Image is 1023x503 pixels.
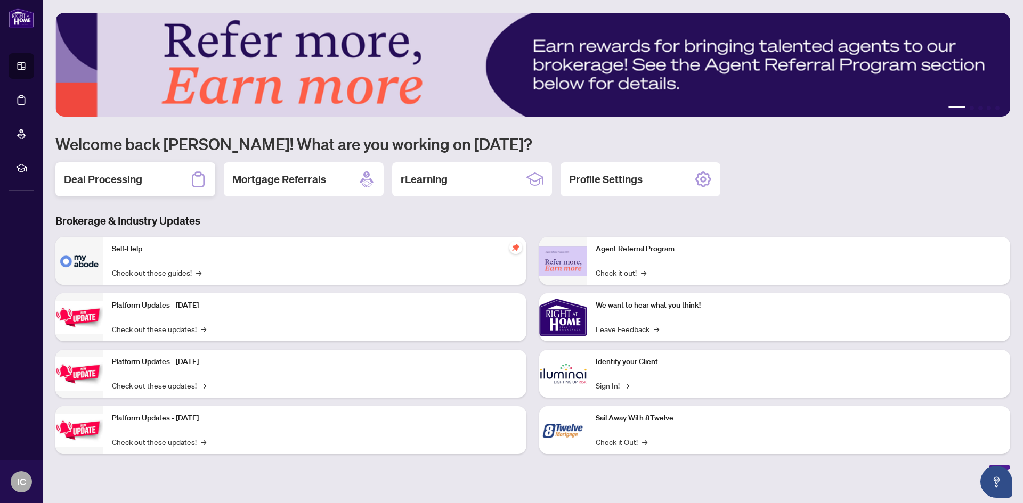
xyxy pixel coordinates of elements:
button: 1 [948,106,965,110]
button: 4 [987,106,991,110]
a: Leave Feedback→ [596,323,659,335]
button: 3 [978,106,983,110]
img: Platform Updates - July 21, 2025 [55,301,103,334]
span: pushpin [509,241,522,254]
h2: rLearning [401,172,448,187]
p: Self-Help [112,243,518,255]
p: Agent Referral Program [596,243,1002,255]
span: → [624,380,629,391]
p: Sail Away With 8Twelve [596,413,1002,424]
button: 2 [970,106,974,110]
img: Self-Help [55,237,103,285]
h2: Mortgage Referrals [232,172,326,187]
span: → [196,267,201,278]
span: IC [17,474,26,489]
p: Platform Updates - [DATE] [112,356,518,368]
a: Check it Out!→ [596,436,647,448]
span: → [642,436,647,448]
img: We want to hear what you think! [539,293,587,341]
h1: Welcome back [PERSON_NAME]! What are you working on [DATE]? [55,134,1010,154]
span: → [201,380,206,391]
a: Check out these updates!→ [112,323,206,335]
p: We want to hear what you think! [596,300,1002,311]
a: Sign In!→ [596,380,629,391]
p: Platform Updates - [DATE] [112,300,518,311]
button: Open asap [980,466,1012,498]
span: → [201,323,206,335]
img: Slide 0 [55,13,1010,117]
span: → [654,323,659,335]
img: Agent Referral Program [539,246,587,276]
img: logo [9,8,34,28]
p: Identify your Client [596,356,1002,368]
button: 5 [995,106,1000,110]
img: Platform Updates - July 8, 2025 [55,357,103,391]
a: Check it out!→ [596,267,646,278]
span: → [641,267,646,278]
img: Identify your Client [539,350,587,398]
img: Platform Updates - June 23, 2025 [55,414,103,447]
h2: Profile Settings [569,172,643,187]
h2: Deal Processing [64,172,142,187]
span: → [201,436,206,448]
h3: Brokerage & Industry Updates [55,213,1010,228]
a: Check out these updates!→ [112,436,206,448]
img: Sail Away With 8Twelve [539,406,587,454]
a: Check out these guides!→ [112,267,201,278]
a: Check out these updates!→ [112,380,206,391]
p: Platform Updates - [DATE] [112,413,518,424]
